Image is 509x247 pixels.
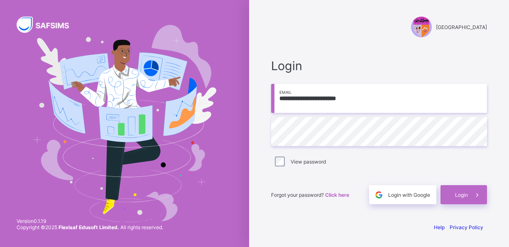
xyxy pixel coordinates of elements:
span: Version 0.1.19 [17,218,163,224]
a: Privacy Policy [450,224,483,230]
span: Copyright © 2025 All rights reserved. [17,224,163,230]
span: [GEOGRAPHIC_DATA] [436,24,487,30]
a: Help [434,224,445,230]
img: Hero Image [33,25,217,223]
span: Login [455,192,468,198]
label: View password [291,159,326,165]
span: Login with Google [388,192,430,198]
img: SAFSIMS Logo [17,17,79,33]
img: google.396cfc9801f0270233282035f929180a.svg [374,190,384,200]
strong: Flexisaf Edusoft Limited. [59,224,119,230]
span: Forgot your password? [271,192,349,198]
span: Login [271,59,487,73]
a: Click here [325,192,349,198]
